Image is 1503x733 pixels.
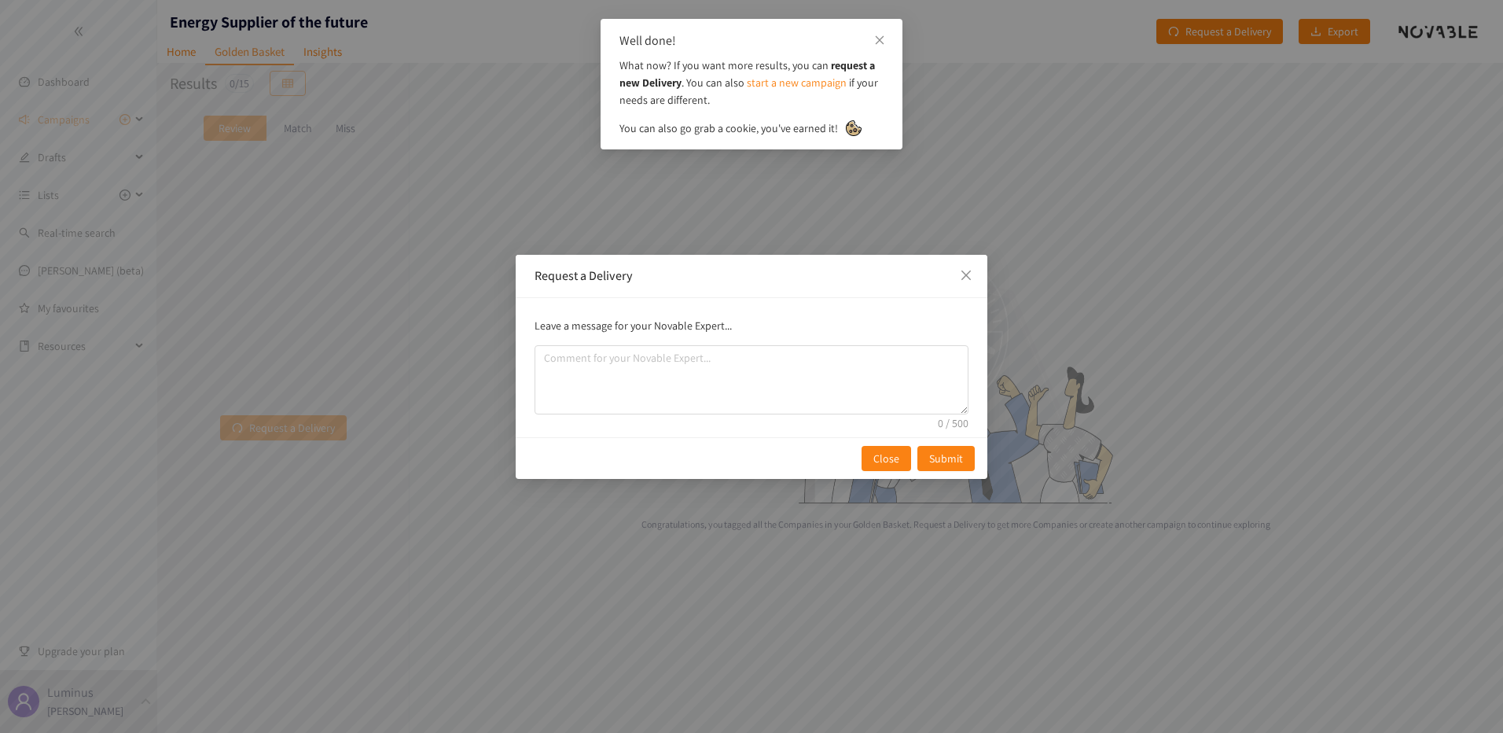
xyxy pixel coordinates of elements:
div: Well done! [619,31,884,50]
div: Request a Delivery [535,267,968,285]
span: Submit [929,450,963,467]
span: You can also go grab a cookie, you've earned it! [619,120,838,137]
div: Chatwidget [1424,657,1503,733]
span: close [874,35,885,46]
button: Close [945,255,987,297]
p: What now? If you want more results, you can . You can also if your needs are different. [619,57,884,109]
p: Leave a message for your Novable Expert... [535,317,968,334]
span: close [960,269,972,282]
span: Close [873,450,899,467]
iframe: Chat Widget [1424,657,1503,733]
textarea: comment [535,345,968,414]
button: Close [862,446,911,471]
button: Submit [917,446,975,471]
a: start a new campaign [747,76,847,90]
